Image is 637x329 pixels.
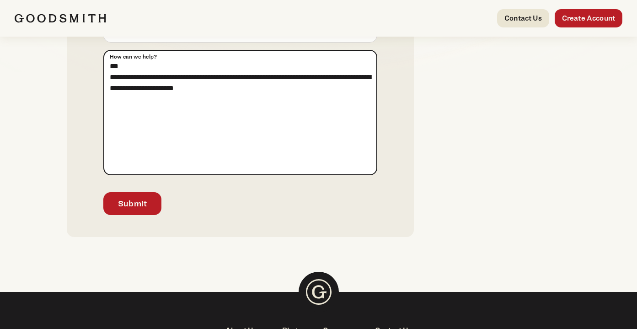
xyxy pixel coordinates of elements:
img: Goodsmith Logo [299,272,339,312]
a: Create Account [555,9,622,27]
a: Contact Us [497,9,549,27]
button: Submit [103,192,161,215]
img: Goodsmith [15,14,106,23]
span: How can we help? [110,53,157,61]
